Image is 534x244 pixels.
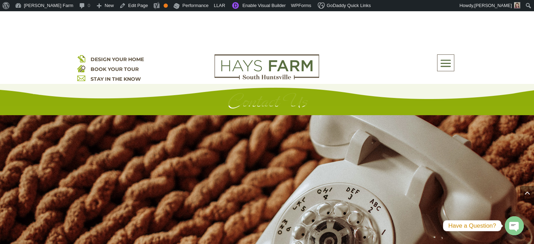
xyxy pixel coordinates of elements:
img: book your home tour [77,64,85,72]
span: [PERSON_NAME] [474,3,512,8]
img: Logo [215,54,319,80]
a: DESIGN YOUR HOME [91,56,144,62]
div: OK [164,4,168,8]
a: BOOK YOUR TOUR [91,66,139,72]
a: STAY IN THE KNOW [91,76,141,82]
a: hays farm homes huntsville development [215,75,319,81]
img: design your home [77,54,85,62]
